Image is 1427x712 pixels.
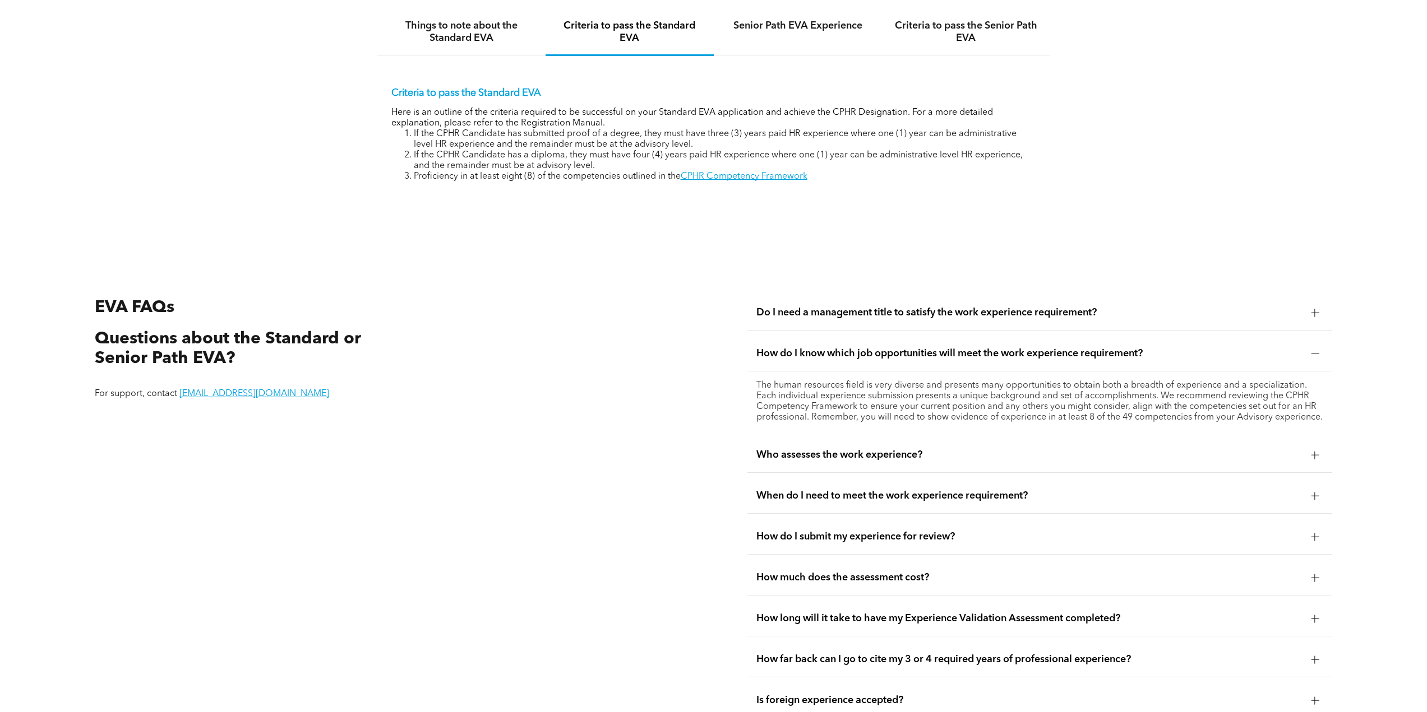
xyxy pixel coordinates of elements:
a: [EMAIL_ADDRESS][DOMAIN_NAME] [179,389,329,398]
span: For support, contact [95,389,177,398]
li: If the CPHR Candidate has submitted proof of a degree, they must have three (3) years paid HR exp... [414,129,1036,150]
span: How far back can I go to cite my 3 or 4 required years of professional experience? [756,653,1302,666]
span: How do I know which job opportunities will meet the work experience requirement? [756,347,1302,360]
p: Criteria to pass the Standard EVA [391,87,1036,99]
span: How long will it take to have my Experience Validation Assessment completed? [756,612,1302,625]
h4: Things to note about the Standard EVA [387,20,535,44]
span: Who assesses the work experience? [756,449,1302,461]
h4: Criteria to pass the Senior Path EVA [892,20,1040,44]
li: If the CPHR Candidate has a diploma, they must have four (4) years paid HR experience where one (... [414,150,1036,171]
span: Is foreign experience accepted? [756,694,1302,706]
span: How much does the assessment cost? [756,571,1302,584]
span: How do I submit my experience for review? [756,530,1302,543]
span: Questions about the Standard or Senior Path EVA? [95,331,361,367]
span: EVA FAQs [95,299,174,316]
span: When do I need to meet the work experience requirement? [756,490,1302,502]
span: Do I need a management title to satisfy the work experience requirement? [756,306,1302,319]
p: Here is an outline of the criteria required to be successful on your Standard EVA application and... [391,108,1036,129]
h4: Senior Path EVA Experience [724,20,872,32]
li: Proficiency in at least eight (8) of the competencies outlined in the [414,171,1036,182]
a: CPHR Competency Framework [681,172,807,181]
p: The human resources field is very diverse and presents many opportunities to obtain both a breadt... [756,380,1323,423]
h4: Criteria to pass the Standard EVA [556,20,704,44]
